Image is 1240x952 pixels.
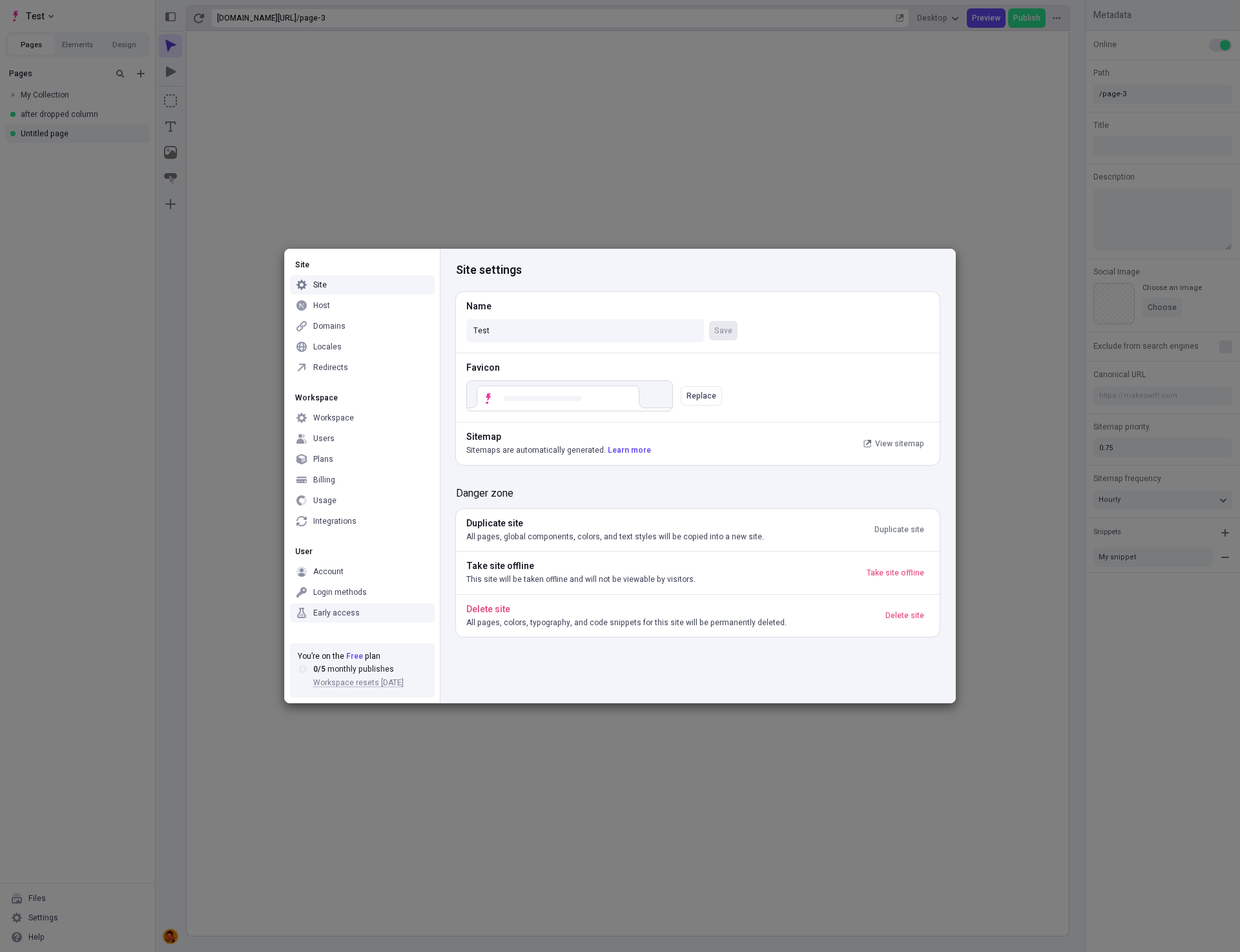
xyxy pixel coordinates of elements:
div: Site settings [456,249,940,292]
div: Early access [313,608,360,618]
div: Domains [313,321,346,331]
div: Users [313,433,335,444]
button: View sitemap [858,434,929,453]
div: Favicon [466,361,929,375]
div: Integrations [313,516,356,526]
div: Workspace [313,413,354,423]
div: Duplicate site [466,517,869,531]
span: Take site offline [867,568,924,578]
span: Duplicate site [874,524,924,535]
button: Duplicate site [869,520,929,539]
div: Redirects [313,362,348,373]
div: All pages, colors, typography, and code snippets for this site will be permanently deleted. [466,617,880,630]
div: Login methods [313,587,367,597]
button: Replace [681,386,722,406]
div: Usage [313,495,336,506]
button: Delete site [880,606,929,625]
span: Free [346,650,363,662]
a: Learn more [608,444,651,456]
div: Danger zone [456,481,940,501]
div: Billing [313,475,335,485]
div: Plans [313,454,333,464]
span: Save [714,326,732,336]
div: Locales [313,342,342,352]
div: Site [313,280,327,290]
button: Take site offline [862,563,929,583]
div: You’re on the plan [298,651,427,661]
div: Sitemap [466,430,858,444]
div: Delete site [466,603,880,617]
div: Name [466,300,738,314]
span: View sitemap [875,439,924,449]
div: Replace [687,391,716,401]
span: monthly publishes [327,663,394,675]
div: All pages, global components, colors, and text styles will be copied into a new site. [466,531,869,544]
div: Workspace [290,393,435,403]
button: Name [709,321,738,340]
div: Sitemaps are automatically generated. [466,444,858,457]
span: 0 / 5 [313,663,325,675]
div: Account [313,566,344,577]
input: NameSave [466,319,704,342]
span: Workspace resets [DATE] [313,677,404,688]
div: Site [290,260,435,270]
div: Take site offline [466,559,862,574]
div: This site will be taken offline and will not be viewable by visitors. [466,574,862,586]
div: User [290,546,435,557]
div: Host [313,300,330,311]
span: Delete site [885,610,924,621]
